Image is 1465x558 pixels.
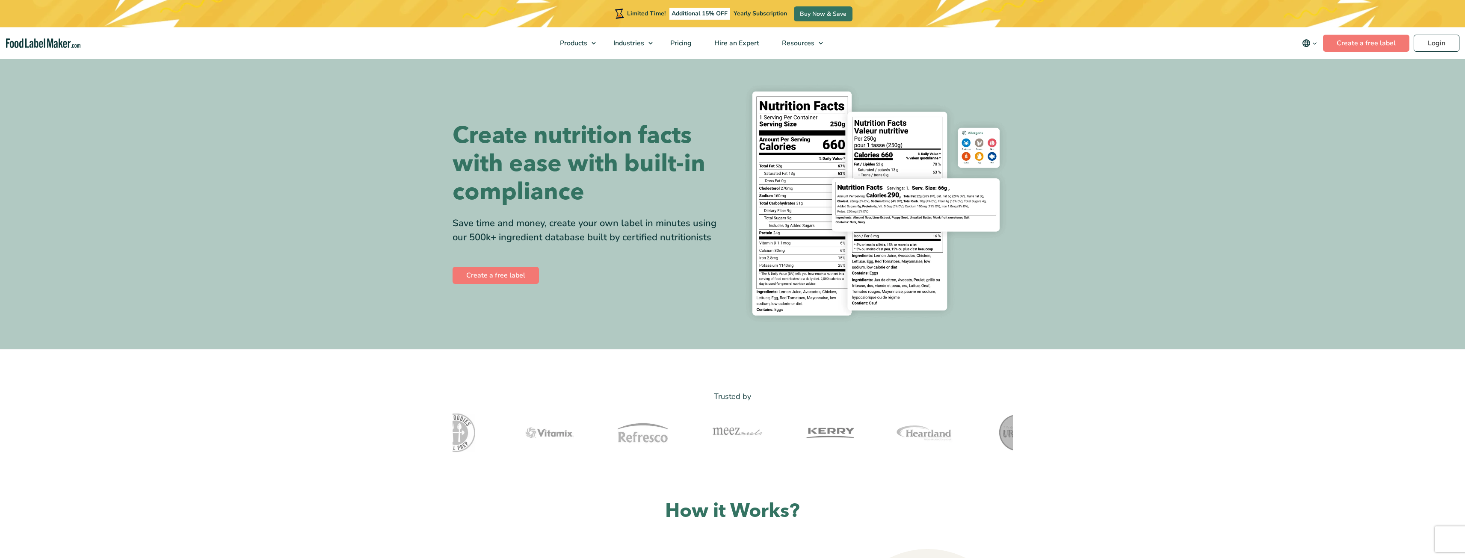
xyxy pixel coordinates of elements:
a: Industries [602,27,657,59]
a: Login [1414,35,1459,52]
span: Products [557,38,588,48]
span: Industries [611,38,645,48]
a: Resources [771,27,827,59]
a: Buy Now & Save [794,6,852,21]
a: Create a free label [1323,35,1409,52]
h1: Create nutrition facts with ease with built-in compliance [453,121,726,206]
span: Pricing [668,38,693,48]
a: Products [549,27,600,59]
h2: How it Works? [453,499,1013,524]
span: Yearly Subscription [734,9,787,18]
a: Pricing [659,27,701,59]
span: Additional 15% OFF [669,8,730,20]
a: Create a free label [453,267,539,284]
span: Limited Time! [627,9,666,18]
span: Hire an Expert [712,38,760,48]
span: Resources [779,38,815,48]
p: Trusted by [453,390,1013,403]
div: Save time and money, create your own label in minutes using our 500k+ ingredient database built b... [453,216,726,245]
a: Hire an Expert [703,27,769,59]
